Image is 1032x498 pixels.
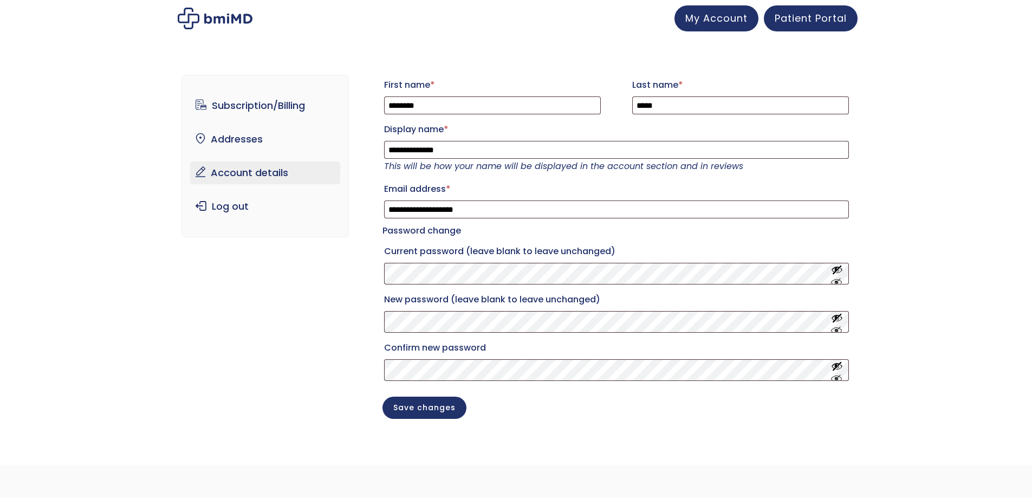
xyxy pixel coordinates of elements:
label: Confirm new password [384,339,849,357]
label: New password (leave blank to leave unchanged) [384,291,849,308]
span: Patient Portal [775,11,847,25]
nav: Account pages [181,75,349,237]
img: My account [178,8,252,29]
a: Subscription/Billing [190,94,340,117]
label: Email address [384,180,849,198]
a: Addresses [190,128,340,151]
em: This will be how your name will be displayed in the account section and in reviews [384,160,743,172]
label: Last name [632,76,849,94]
button: Show password [831,360,843,380]
a: My Account [674,5,758,31]
a: Patient Portal [764,5,858,31]
button: Show password [831,312,843,332]
label: Current password (leave blank to leave unchanged) [384,243,849,260]
button: Show password [831,264,843,284]
label: Display name [384,121,849,138]
a: Account details [190,161,340,184]
span: My Account [685,11,748,25]
button: Save changes [382,397,466,419]
legend: Password change [382,223,461,238]
a: Log out [190,195,340,218]
label: First name [384,76,601,94]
